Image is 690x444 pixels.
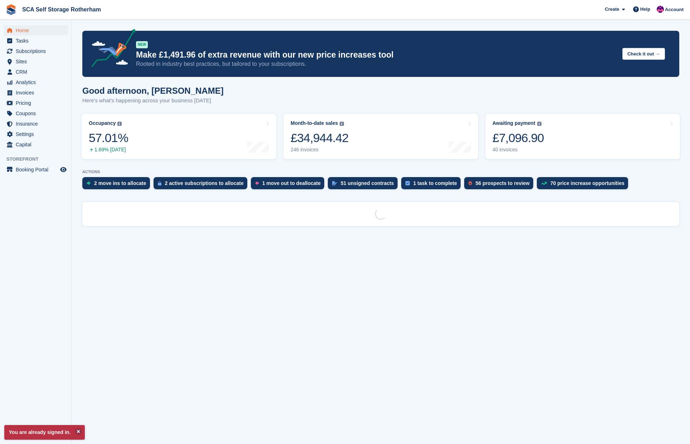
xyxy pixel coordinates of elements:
div: £7,096.90 [492,131,544,145]
img: move_outs_to_deallocate_icon-f764333ba52eb49d3ac5e1228854f67142a1ed5810a6f6cc68b1a99e826820c5.svg [255,181,259,185]
a: menu [4,119,68,129]
a: 2 active subscriptions to allocate [154,177,251,193]
span: Booking Portal [16,165,59,175]
div: 1.69% [DATE] [89,147,128,153]
img: Sam Chapman [657,6,664,13]
a: Awaiting payment £7,096.90 40 invoices [485,114,680,159]
span: Home [16,25,59,35]
div: 40 invoices [492,147,544,153]
span: Analytics [16,77,59,87]
img: prospect-51fa495bee0391a8d652442698ab0144808aea92771e9ea1ae160a38d050c398.svg [468,181,472,185]
div: 246 invoices [291,147,349,153]
img: icon-info-grey-7440780725fd019a000dd9b08b2336e03edf1995a4989e88bcd33f0948082b44.svg [537,122,541,126]
span: Create [605,6,619,13]
div: 1 move out to deallocate [262,180,321,186]
a: menu [4,36,68,46]
a: Occupancy 57.01% 1.69% [DATE] [82,114,276,159]
a: Preview store [59,165,68,174]
a: 56 prospects to review [464,177,537,193]
div: 70 price increase opportunities [550,180,625,186]
img: icon-info-grey-7440780725fd019a000dd9b08b2336e03edf1995a4989e88bcd33f0948082b44.svg [340,122,344,126]
img: move_ins_to_allocate_icon-fdf77a2bb77ea45bf5b3d319d69a93e2d87916cf1d5bf7949dd705db3b84f3ca.svg [87,181,91,185]
img: active_subscription_to_allocate_icon-d502201f5373d7db506a760aba3b589e785aa758c864c3986d89f69b8ff3... [158,181,161,186]
a: Month-to-date sales £34,944.42 246 invoices [283,114,478,159]
a: menu [4,108,68,118]
p: ACTIONS [82,170,679,174]
a: menu [4,25,68,35]
span: Subscriptions [16,46,59,56]
img: icon-info-grey-7440780725fd019a000dd9b08b2336e03edf1995a4989e88bcd33f0948082b44.svg [117,122,122,126]
img: price_increase_opportunities-93ffe204e8149a01c8c9dc8f82e8f89637d9d84a8eef4429ea346261dce0b2c0.svg [541,182,547,185]
span: Invoices [16,88,59,98]
a: 51 unsigned contracts [328,177,401,193]
div: £34,944.42 [291,131,349,145]
p: Here's what's happening across your business [DATE] [82,97,224,105]
a: menu [4,88,68,98]
p: Make £1,491.96 of extra revenue with our new price increases tool [136,50,617,60]
span: Sites [16,57,59,67]
a: menu [4,57,68,67]
img: price-adjustments-announcement-icon-8257ccfd72463d97f412b2fc003d46551f7dbcb40ab6d574587a9cd5c0d94... [86,29,136,70]
div: 51 unsigned contracts [341,180,394,186]
div: NEW [136,41,148,48]
a: menu [4,129,68,139]
a: 70 price increase opportunities [537,177,632,193]
span: Settings [16,129,59,139]
p: You are already signed in. [4,425,85,440]
div: 57.01% [89,131,128,145]
a: menu [4,165,68,175]
span: Coupons [16,108,59,118]
div: Awaiting payment [492,120,535,126]
a: menu [4,98,68,108]
img: contract_signature_icon-13c848040528278c33f63329250d36e43548de30e8caae1d1a13099fd9432cc5.svg [332,181,337,185]
span: Tasks [16,36,59,46]
img: task-75834270c22a3079a89374b754ae025e5fb1db73e45f91037f5363f120a921f8.svg [405,181,410,185]
div: 2 move ins to allocate [94,180,146,186]
p: Rooted in industry best practices, but tailored to your subscriptions. [136,60,617,68]
a: menu [4,77,68,87]
a: SCA Self Storage Rotherham [19,4,104,15]
span: Storefront [6,156,71,163]
span: Insurance [16,119,59,129]
a: 2 move ins to allocate [82,177,154,193]
a: 1 move out to deallocate [251,177,328,193]
a: menu [4,140,68,150]
a: menu [4,46,68,56]
div: 2 active subscriptions to allocate [165,180,244,186]
div: Month-to-date sales [291,120,338,126]
a: menu [4,67,68,77]
img: stora-icon-8386f47178a22dfd0bd8f6a31ec36ba5ce8667c1dd55bd0f319d3a0aa187defe.svg [6,4,16,15]
div: 56 prospects to review [476,180,530,186]
h1: Good afternoon, [PERSON_NAME] [82,86,224,96]
div: 1 task to complete [413,180,457,186]
a: 1 task to complete [401,177,464,193]
button: Check it out → [622,48,665,60]
span: Pricing [16,98,59,108]
span: CRM [16,67,59,77]
div: Occupancy [89,120,116,126]
span: Capital [16,140,59,150]
span: Help [640,6,650,13]
span: Account [665,6,684,13]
